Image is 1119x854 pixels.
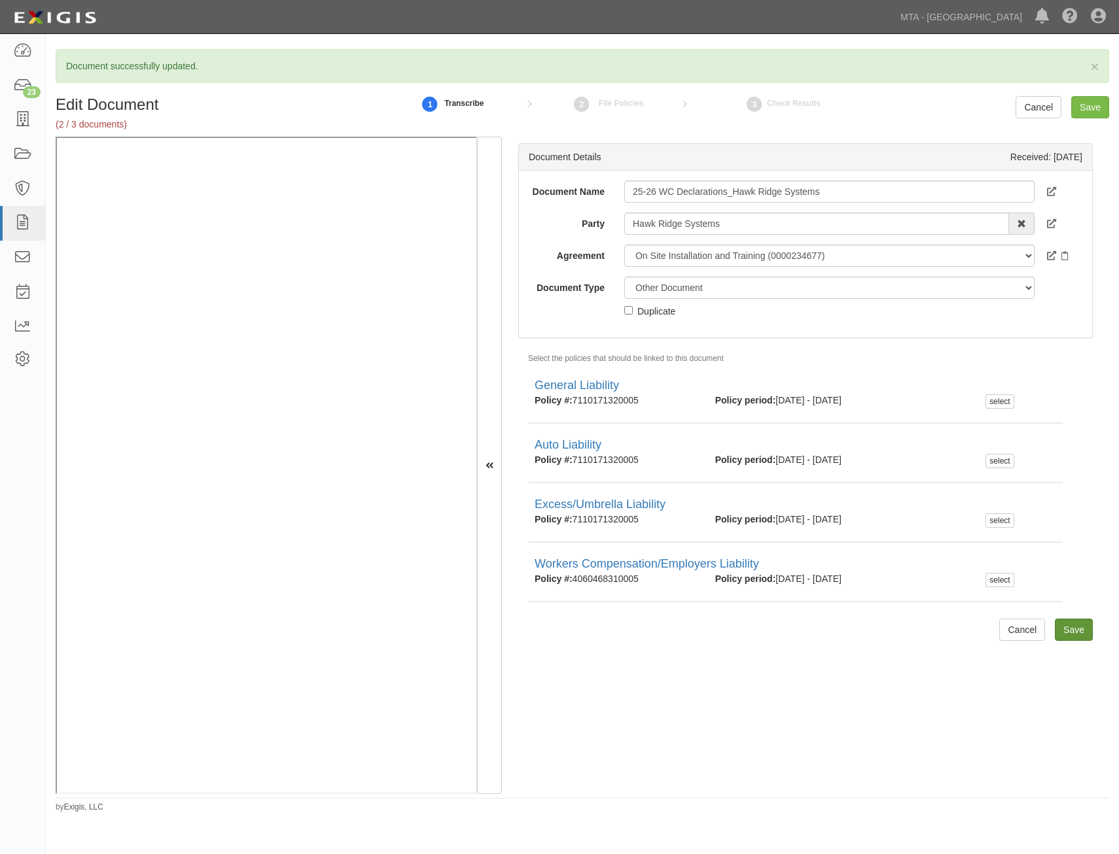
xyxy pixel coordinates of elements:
a: Auto Liability [535,438,601,451]
a: Cancel [999,619,1045,641]
strong: Policy period: [715,514,776,524]
a: Excess/Umbrella Liability [535,498,666,511]
div: select [986,454,1014,468]
a: Open agreement [1047,249,1056,262]
strong: Policy #: [535,573,573,584]
i: Help Center - Complianz [1062,9,1078,25]
div: [DATE] - [DATE] [705,394,976,407]
label: Agreement [519,245,614,262]
small: Transcribe [444,99,484,108]
span: × [1091,59,1099,74]
a: Cancel [1016,96,1061,118]
strong: Policy #: [535,395,573,405]
div: 4060468310005 [525,572,705,585]
div: [DATE] - [DATE] [705,513,976,526]
div: select [986,513,1014,528]
label: Document Type [519,277,614,294]
h5: (2 / 3 documents) [56,120,394,129]
div: 7110171320005 [525,394,705,407]
small: File Policies [599,99,644,108]
label: Document Name [519,180,614,198]
div: select [986,573,1014,587]
small: by [56,802,103,813]
strong: Policy #: [535,454,573,465]
strong: Policy period: [715,395,776,405]
div: Received: [DATE] [1010,150,1082,163]
h1: Edit Document [56,96,394,113]
input: Duplicate [624,306,633,315]
a: Workers Compensation/Employers Liability [535,557,759,570]
div: 7110171320005 [525,453,705,466]
a: Requirement set details [1061,249,1069,262]
div: [DATE] - [DATE] [705,572,976,585]
div: Document Details [529,150,601,163]
div: 23 [23,86,41,98]
strong: 3 [745,97,764,112]
div: 7110171320005 [525,513,705,526]
small: Check Results [767,99,821,108]
label: Party [519,213,614,230]
a: Check Results [745,90,764,118]
strong: Policy #: [535,514,573,524]
a: Open Party [1047,217,1056,230]
a: General Liability [535,379,619,392]
strong: 1 [420,97,440,112]
strong: Policy period: [715,454,776,465]
div: select [986,394,1014,409]
strong: Policy period: [715,573,776,584]
strong: 2 [572,97,592,112]
input: Save [1071,96,1109,118]
a: MTA - [GEOGRAPHIC_DATA] [894,4,1029,30]
img: Logo [10,6,100,29]
a: View [1047,185,1056,198]
input: Save [1055,619,1093,641]
small: Select the policies that should be linked to this document [528,354,724,363]
a: Exigis, LLC [64,802,103,811]
a: 1 [420,90,440,118]
div: [DATE] - [DATE] [705,453,976,466]
p: Document successfully updated. [66,60,1099,73]
div: Duplicate [637,303,675,318]
button: Close [1091,60,1099,73]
